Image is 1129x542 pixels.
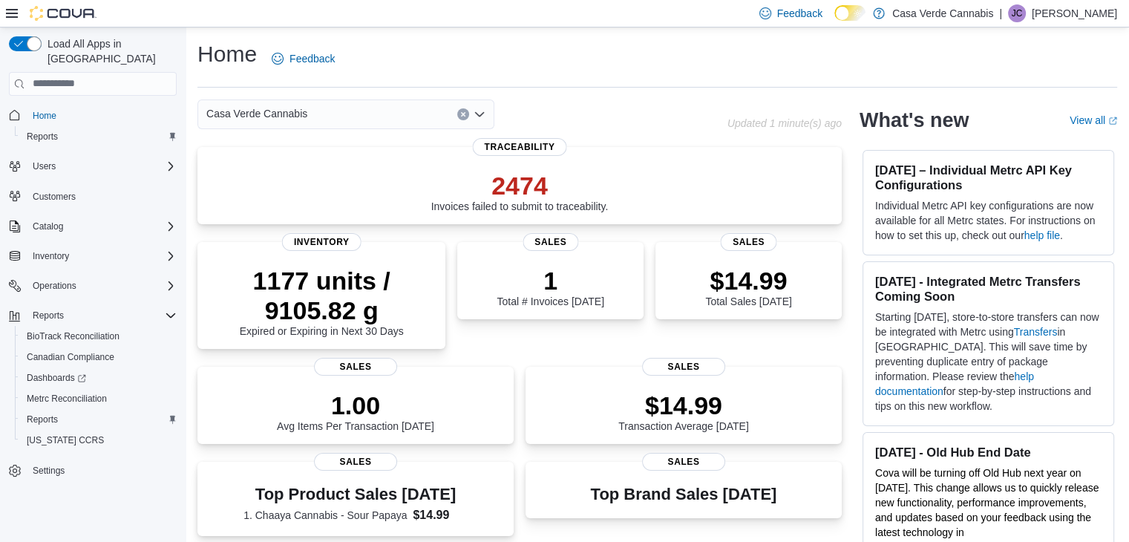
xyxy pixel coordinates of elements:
p: Updated 1 minute(s) ago [727,117,842,129]
h3: [DATE] - Old Hub End Date [875,445,1102,460]
button: Operations [3,275,183,296]
a: Settings [27,462,71,480]
a: Home [27,107,62,125]
p: Casa Verde Cannabis [892,4,993,22]
nav: Complex example [9,99,177,520]
p: 2474 [431,171,609,200]
p: 1 [497,266,603,296]
button: Reports [15,126,183,147]
a: Metrc Reconciliation [21,390,113,408]
button: Operations [27,277,82,295]
button: BioTrack Reconciliation [15,326,183,347]
a: BioTrack Reconciliation [21,327,125,345]
span: Sales [642,453,725,471]
span: Reports [27,131,58,143]
div: Total Sales [DATE] [705,266,791,307]
span: Canadian Compliance [27,351,114,363]
span: Operations [27,277,177,295]
span: Catalog [27,218,177,235]
div: Total # Invoices [DATE] [497,266,603,307]
button: Inventory [27,247,75,265]
p: [PERSON_NAME] [1032,4,1117,22]
a: View allExternal link [1070,114,1117,126]
button: Catalog [3,216,183,237]
span: Reports [27,307,177,324]
a: Feedback [266,44,341,74]
span: Users [33,160,56,172]
button: Settings [3,460,183,481]
button: Open list of options [474,108,485,120]
span: Sales [523,233,578,251]
span: Reports [27,414,58,425]
span: Dashboards [21,369,177,387]
svg: External link [1108,117,1117,125]
div: Expired or Expiring in Next 30 Days [209,266,433,337]
span: Sales [721,233,776,251]
span: Metrc Reconciliation [27,393,107,405]
div: Invoices failed to submit to traceability. [431,171,609,212]
h1: Home [197,39,257,69]
p: Individual Metrc API key configurations are now available for all Metrc states. For instructions ... [875,198,1102,243]
a: Customers [27,188,82,206]
span: Dashboards [27,372,86,384]
button: [US_STATE] CCRS [15,430,183,451]
p: Starting [DATE], store-to-store transfers can now be integrated with Metrc using in [GEOGRAPHIC_D... [875,310,1102,414]
span: BioTrack Reconciliation [21,327,177,345]
p: 1177 units / 9105.82 g [209,266,433,325]
a: Reports [21,411,64,428]
button: Catalog [27,218,69,235]
span: Casa Verde Cannabis [206,105,307,123]
span: Home [27,106,177,125]
a: Reports [21,128,64,146]
span: Dark Mode [834,21,835,22]
span: Feedback [289,51,335,66]
a: Dashboards [21,369,92,387]
span: Users [27,157,177,175]
dt: 1. Chaaya Cannabis - Sour Papaya [243,508,407,523]
span: Operations [33,280,76,292]
button: Home [3,105,183,126]
button: Users [27,157,62,175]
div: John Cortner [1008,4,1026,22]
button: Inventory [3,246,183,267]
span: BioTrack Reconciliation [27,330,120,342]
button: Clear input [457,108,469,120]
button: Customers [3,186,183,207]
span: Catalog [33,221,63,232]
a: help documentation [875,370,1034,397]
h3: Top Product Sales [DATE] [243,486,468,503]
span: Sales [314,358,397,376]
span: Sales [314,453,397,471]
p: 1.00 [277,391,434,420]
a: Transfers [1014,326,1058,338]
span: Reports [33,310,64,321]
span: Reports [21,411,177,428]
span: Canadian Compliance [21,348,177,366]
p: $14.99 [618,391,749,420]
div: Transaction Average [DATE] [618,391,749,432]
span: Home [33,110,56,122]
span: JC [1012,4,1023,22]
span: Settings [27,461,177,480]
img: Cova [30,6,96,21]
h3: Top Brand Sales [DATE] [591,486,777,503]
h2: What's new [860,108,969,132]
span: Washington CCRS [21,431,177,449]
button: Reports [27,307,70,324]
span: Settings [33,465,65,477]
span: Load All Apps in [GEOGRAPHIC_DATA] [42,36,177,66]
h3: [DATE] – Individual Metrc API Key Configurations [875,163,1102,192]
p: | [999,4,1002,22]
a: help file [1024,229,1060,241]
input: Dark Mode [834,5,865,21]
button: Users [3,156,183,177]
h3: [DATE] - Integrated Metrc Transfers Coming Soon [875,274,1102,304]
button: Metrc Reconciliation [15,388,183,409]
span: Inventory [282,233,361,251]
span: Reports [21,128,177,146]
span: Traceability [472,138,566,156]
span: Inventory [33,250,69,262]
button: Canadian Compliance [15,347,183,368]
span: [US_STATE] CCRS [27,434,104,446]
a: Canadian Compliance [21,348,120,366]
